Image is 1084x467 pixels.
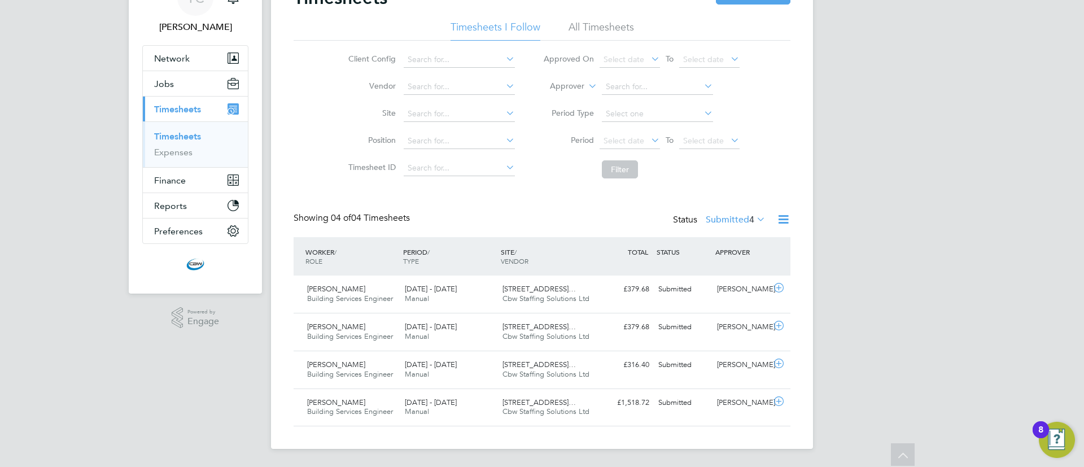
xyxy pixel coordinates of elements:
li: All Timesheets [569,20,634,41]
span: [DATE] - [DATE] [405,360,457,369]
div: [PERSON_NAME] [713,356,771,374]
span: Cbw Staffing Solutions Ltd [502,407,589,416]
button: Open Resource Center, 8 new notifications [1039,422,1075,458]
div: SITE [498,242,596,271]
div: [PERSON_NAME] [713,280,771,299]
span: [DATE] - [DATE] [405,322,457,331]
span: [STREET_ADDRESS]… [502,322,576,331]
span: Building Services Engineer [307,294,393,303]
input: Search for... [404,106,515,122]
div: [PERSON_NAME] [713,394,771,412]
span: [PERSON_NAME] [307,322,365,331]
a: Expenses [154,147,193,158]
span: / [514,247,517,256]
span: Reports [154,200,187,211]
span: Select date [683,136,724,146]
label: Submitted [706,214,766,225]
div: Showing [294,212,412,224]
span: TOTAL [628,247,648,256]
span: VENDOR [501,256,528,265]
div: 8 [1038,430,1043,444]
input: Select one [602,106,713,122]
span: Manual [405,407,429,416]
span: Engage [187,317,219,326]
span: [DATE] - [DATE] [405,398,457,407]
img: cbwstaffingsolutions-logo-retina.png [186,255,204,273]
span: Finance [154,175,186,186]
span: Powered by [187,307,219,317]
span: Cbw Staffing Solutions Ltd [502,331,589,341]
span: Jobs [154,78,174,89]
span: [STREET_ADDRESS]… [502,398,576,407]
label: Vendor [345,81,396,91]
li: Timesheets I Follow [451,20,540,41]
a: Timesheets [154,131,201,142]
button: Network [143,46,248,71]
a: Go to home page [142,255,248,273]
div: STATUS [654,242,713,262]
label: Site [345,108,396,118]
button: Filter [602,160,638,178]
span: Building Services Engineer [307,407,393,416]
span: Building Services Engineer [307,369,393,379]
div: £1,518.72 [595,394,654,412]
span: Select date [683,54,724,64]
div: Submitted [654,280,713,299]
span: 04 of [331,212,351,224]
div: £379.68 [595,280,654,299]
div: Submitted [654,394,713,412]
div: £379.68 [595,318,654,337]
input: Search for... [404,52,515,68]
input: Search for... [404,79,515,95]
label: Approver [534,81,584,92]
input: Search for... [404,133,515,149]
span: [PERSON_NAME] [307,284,365,294]
span: Manual [405,369,429,379]
span: [STREET_ADDRESS]… [502,360,576,369]
div: Status [673,212,768,228]
span: Preferences [154,226,203,237]
span: Select date [604,136,644,146]
button: Jobs [143,71,248,96]
span: Tom Cheek [142,20,248,34]
a: Powered byEngage [172,307,220,329]
span: Cbw Staffing Solutions Ltd [502,294,589,303]
span: Building Services Engineer [307,331,393,341]
label: Period [543,135,594,145]
span: Network [154,53,190,64]
span: [PERSON_NAME] [307,360,365,369]
div: Submitted [654,318,713,337]
span: Cbw Staffing Solutions Ltd [502,369,589,379]
input: Search for... [602,79,713,95]
span: / [427,247,430,256]
div: PERIOD [400,242,498,271]
span: [DATE] - [DATE] [405,284,457,294]
button: Reports [143,193,248,218]
label: Client Config [345,54,396,64]
span: To [662,51,677,66]
div: Submitted [654,356,713,374]
div: WORKER [303,242,400,271]
label: Period Type [543,108,594,118]
label: Approved On [543,54,594,64]
span: Manual [405,294,429,303]
span: Timesheets [154,104,201,115]
label: Timesheet ID [345,162,396,172]
input: Search for... [404,160,515,176]
div: APPROVER [713,242,771,262]
div: [PERSON_NAME] [713,318,771,337]
span: TYPE [403,256,419,265]
button: Preferences [143,219,248,243]
label: Position [345,135,396,145]
span: ROLE [305,256,322,265]
span: 04 Timesheets [331,212,410,224]
button: Finance [143,168,248,193]
span: / [334,247,336,256]
span: [PERSON_NAME] [307,398,365,407]
div: £316.40 [595,356,654,374]
div: Timesheets [143,121,248,167]
button: Timesheets [143,97,248,121]
span: Select date [604,54,644,64]
span: To [662,133,677,147]
span: 4 [749,214,754,225]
